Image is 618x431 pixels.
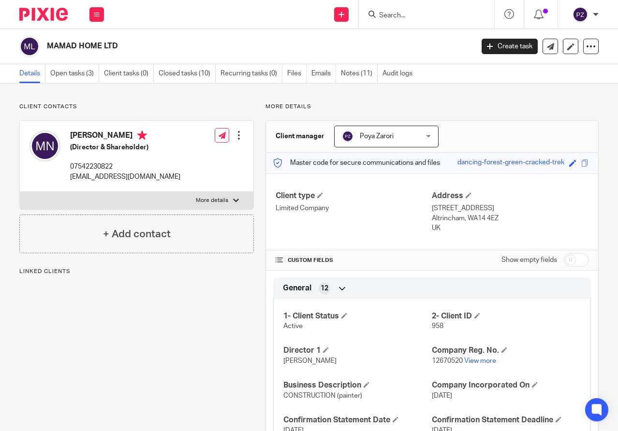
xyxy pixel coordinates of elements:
[283,358,337,364] span: [PERSON_NAME]
[276,203,432,213] p: Limited Company
[265,103,599,111] p: More details
[432,203,589,213] p: [STREET_ADDRESS]
[283,392,362,399] span: CONSTRUCTION (painter)
[273,158,440,168] p: Master code for secure communications and files
[432,323,443,330] span: 958
[321,284,328,293] span: 12
[221,64,282,83] a: Recurring tasks (0)
[501,255,557,265] label: Show empty fields
[103,227,171,242] h4: + Add contact
[70,130,180,143] h4: [PERSON_NAME]
[482,39,538,54] a: Create task
[283,283,311,293] span: General
[19,103,254,111] p: Client contacts
[19,8,68,21] img: Pixie
[432,358,463,364] span: 12670520
[70,172,180,182] p: [EMAIL_ADDRESS][DOMAIN_NAME]
[19,268,254,275] p: Linked clients
[70,143,180,152] h5: (Director & Shareholder)
[19,36,40,57] img: svg%3E
[29,130,60,161] img: svg%3E
[137,130,147,140] i: Primary
[432,311,581,321] h4: 2- Client ID
[341,64,378,83] a: Notes (11)
[276,131,324,141] h3: Client manager
[287,64,307,83] a: Files
[432,415,581,425] h4: Confirmation Statement Deadline
[311,64,336,83] a: Emails
[47,41,383,51] h2: MAMAD HOME LTD
[283,380,432,390] h4: Business Description
[283,415,432,425] h4: Confirmation Statement Date
[159,64,216,83] a: Closed tasks (10)
[283,345,432,356] h4: Director 1
[196,197,228,204] p: More details
[432,191,589,201] h4: Address
[573,7,588,22] img: svg%3E
[378,12,465,20] input: Search
[383,64,417,83] a: Audit logs
[432,392,452,399] span: [DATE]
[342,130,353,142] img: svg%3E
[457,158,564,169] div: dancing-forest-green-cracked-trek
[360,133,394,140] span: Poya Zarori
[432,345,581,356] h4: Company Reg. No.
[50,64,99,83] a: Open tasks (3)
[432,223,589,233] p: UK
[432,380,581,390] h4: Company Incorporated On
[70,162,180,172] p: 07542230822
[19,64,45,83] a: Details
[276,191,432,201] h4: Client type
[283,323,303,330] span: Active
[104,64,154,83] a: Client tasks (0)
[432,214,589,223] p: Altrincham, WA14 4EZ
[464,358,496,364] a: View more
[276,257,432,264] h4: CUSTOM FIELDS
[283,311,432,321] h4: 1- Client Status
